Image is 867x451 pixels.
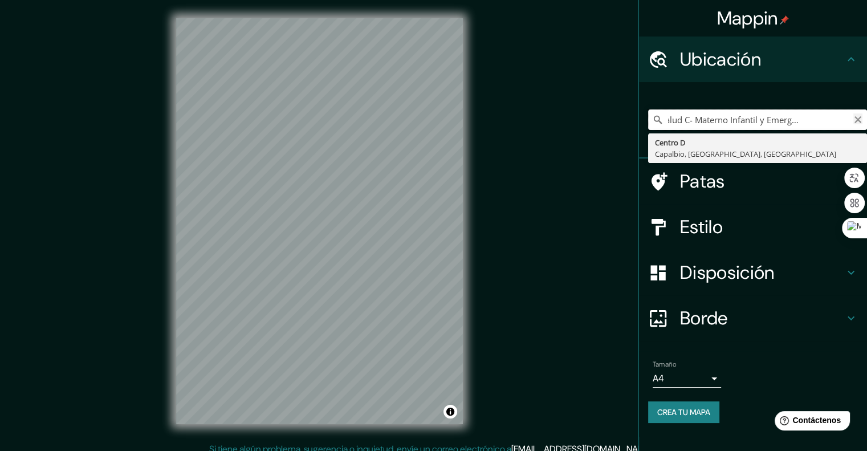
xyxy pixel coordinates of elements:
font: A4 [653,372,664,384]
font: Ubicación [680,47,761,71]
div: Borde [639,295,867,341]
div: Ubicación [639,36,867,82]
font: Estilo [680,215,723,239]
font: Disposición [680,261,774,285]
div: Patas [639,159,867,204]
img: pin-icon.png [780,15,789,25]
input: Elige tu ciudad o zona [648,109,867,130]
font: Centro D [655,137,685,148]
button: Crea tu mapa [648,401,719,423]
button: Activar o desactivar atribución [443,405,457,419]
font: Borde [680,306,728,330]
div: Estilo [639,204,867,250]
div: Disposición [639,250,867,295]
canvas: Mapa [176,18,463,424]
font: Tamaño [653,360,676,369]
iframe: Lanzador de widgets de ayuda [766,407,854,438]
font: Patas [680,169,725,193]
div: A4 [653,369,721,388]
button: Claro [853,113,862,124]
font: Capalbio, [GEOGRAPHIC_DATA], [GEOGRAPHIC_DATA] [655,149,836,159]
font: Mappin [717,6,778,30]
font: Crea tu mapa [657,407,710,417]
